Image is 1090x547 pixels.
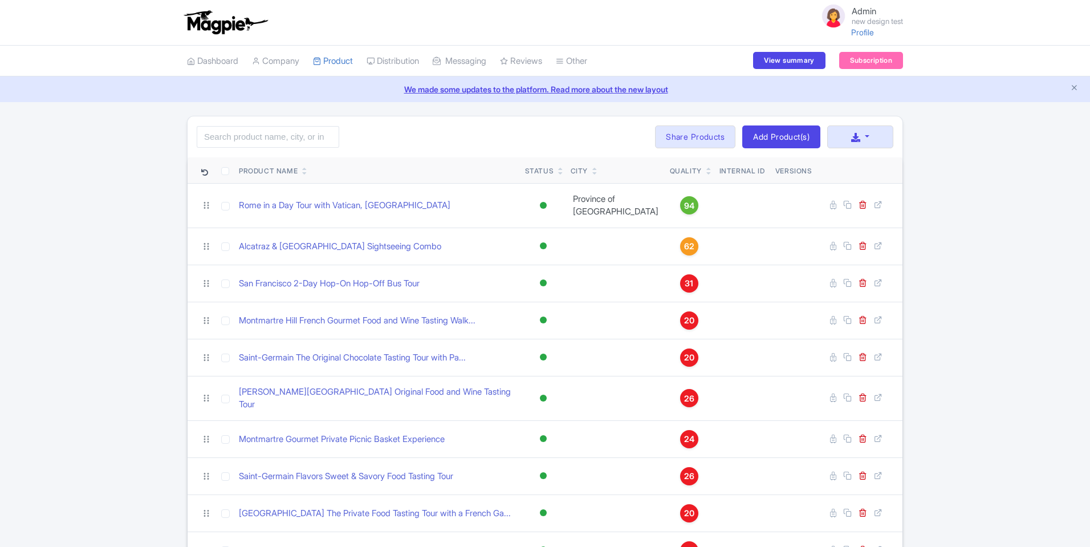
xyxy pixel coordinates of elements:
div: Active [538,505,549,521]
div: Status [525,166,554,176]
span: 26 [684,470,694,483]
a: Montmartre Gourmet Private Picnic Basket Experience [239,433,445,446]
a: Subscription [839,52,903,69]
span: 20 [684,507,694,520]
a: Product [313,46,353,77]
a: 20 [670,349,709,367]
a: 31 [670,274,709,293]
a: 26 [670,389,709,407]
a: 20 [670,311,709,330]
span: 62 [684,240,694,253]
a: 26 [670,467,709,485]
span: 20 [684,351,694,364]
a: Messaging [433,46,486,77]
a: 24 [670,430,709,448]
a: Saint-Germain Flavors Sweet & Savory Food Tasting Tour [239,470,453,483]
a: San Francisco 2-Day Hop-On Hop-Off Bus Tour [239,277,420,290]
small: new design test [852,18,903,25]
input: Search product name, city, or interal id [197,126,339,148]
a: Company [252,46,299,77]
img: avatar_key_member-9c1dde93af8b07d7383eb8b5fb890c87.png [820,2,847,30]
span: 31 [685,277,693,290]
a: Distribution [367,46,419,77]
a: View summary [753,52,825,69]
div: Active [538,390,549,407]
th: Internal ID [713,157,771,184]
a: 94 [670,196,709,214]
span: Admin [852,6,876,17]
div: Active [538,275,549,291]
a: Profile [851,27,874,37]
a: Rome in a Day Tour with Vatican, [GEOGRAPHIC_DATA] [239,199,450,212]
span: 26 [684,392,694,405]
span: 24 [684,433,694,445]
a: We made some updates to the platform. Read more about the new layout [7,83,1083,95]
a: Saint-Germain The Original Chocolate Tasting Tour with Pa... [239,351,466,364]
span: 20 [684,314,694,327]
a: Other [556,46,587,77]
img: logo-ab69f6fb50320c5b225c76a69d11143b.png [181,10,270,35]
div: Active [538,468,549,484]
div: Active [538,197,549,214]
a: 62 [670,237,709,256]
div: Active [538,431,549,447]
a: Reviews [500,46,542,77]
div: Quality [670,166,702,176]
div: Active [538,349,549,366]
div: City [571,166,588,176]
span: 94 [684,200,694,212]
button: Close announcement [1070,82,1079,95]
div: Active [538,312,549,329]
a: Dashboard [187,46,238,77]
div: Product Name [239,166,298,176]
a: Alcatraz & [GEOGRAPHIC_DATA] Sightseeing Combo [239,240,441,253]
a: Add Product(s) [742,125,820,148]
a: Admin new design test [813,2,903,30]
a: Montmartre Hill French Gourmet Food and Wine Tasting Walk... [239,314,475,327]
a: Share Products [655,125,735,148]
a: [GEOGRAPHIC_DATA] The Private Food Tasting Tour with a French Ga... [239,507,511,520]
td: Province of [GEOGRAPHIC_DATA] [566,183,665,228]
th: Versions [771,157,817,184]
a: [PERSON_NAME][GEOGRAPHIC_DATA] Original Food and Wine Tasting Tour [239,386,516,411]
a: 20 [670,504,709,522]
div: Active [538,238,549,254]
